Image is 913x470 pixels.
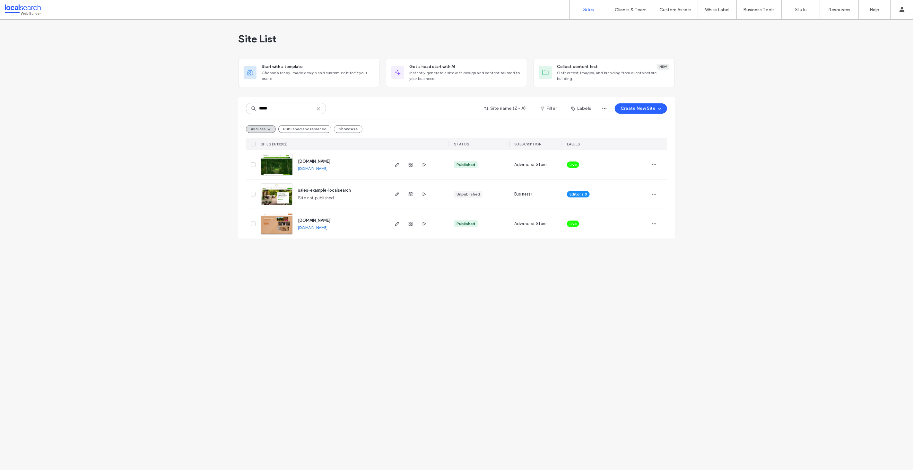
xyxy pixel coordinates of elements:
[238,32,276,45] span: Site List
[298,188,351,193] a: sales-example-localsearch
[514,191,533,197] span: Business+
[514,142,542,146] span: SUBSCRIPTION
[743,7,775,13] label: Business Tools
[584,7,595,13] label: Sites
[409,70,522,82] span: Instantly generate a site with design and content tailored to your business.
[298,166,327,171] a: [DOMAIN_NAME]
[409,64,455,70] span: Get a head start with AI
[15,4,28,10] span: Help
[386,58,527,87] div: Get a head start with AIInstantly generate a site with design and content tailored to your business.
[570,162,577,168] span: Live
[262,70,374,82] span: Choose a ready-made design and customize it to fit your brand.
[567,142,580,146] span: LABELS
[238,58,379,87] div: Start with a templateChoose a ready-made design and customize it to fit your brand.
[660,7,692,13] label: Custom Assets
[615,7,647,13] label: Clients & Team
[566,103,597,114] button: Labels
[615,103,667,114] button: Create New Site
[298,195,334,201] span: Site not published
[454,142,469,146] span: STATUS
[534,58,675,87] div: Collect content firstNewGather text, images, and branding from clients before building.
[298,225,327,230] a: [DOMAIN_NAME]
[514,161,547,168] span: Advanced Store
[705,7,730,13] label: White Label
[514,221,547,227] span: Advanced Store
[298,218,330,223] a: [DOMAIN_NAME]
[298,159,330,164] a: [DOMAIN_NAME]
[870,7,880,13] label: Help
[570,191,587,197] span: Editor 2.0
[261,142,288,146] span: SITES (3/13282)
[557,70,669,82] span: Gather text, images, and branding from clients before building.
[262,64,303,70] span: Start with a template
[795,7,807,13] label: Stats
[570,221,577,227] span: Live
[334,125,362,133] button: Showcase
[557,64,598,70] span: Collect content first
[828,7,850,13] label: Resources
[246,125,276,133] button: All Sites
[657,64,669,70] div: New
[456,162,475,168] div: Published
[278,125,331,133] button: Published and replaced
[534,103,563,114] button: Filter
[479,103,532,114] button: Site name (Z - A)
[456,221,475,227] div: Published
[456,191,480,197] div: Unpublished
